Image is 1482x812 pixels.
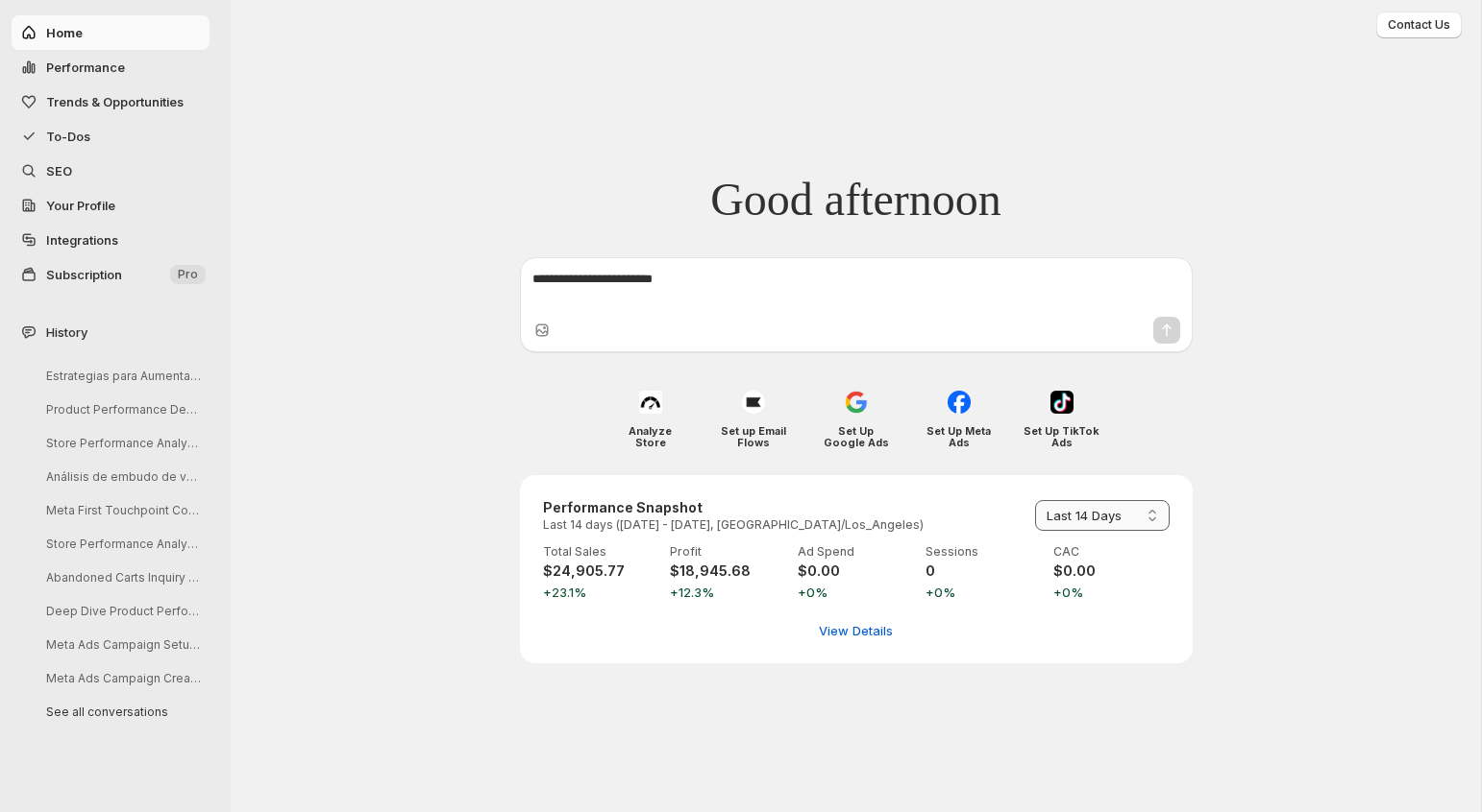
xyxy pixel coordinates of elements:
[921,425,997,448] h4: Set Up Meta Ads
[46,94,184,109] span: Trends & Opportunities
[926,544,1042,560] p: Sessions
[31,361,213,391] button: Estrategias para Aumentar Ventas Semanales
[46,60,125,75] span: Performance
[31,462,213,491] button: Análisis de embudo de ventas
[1050,391,1074,414] img: Set Up TikTok Ads icon
[12,188,210,223] a: Your Profile
[948,391,971,414] img: Set Up Meta Ads icon
[46,198,115,213] span: Your Profile
[670,561,786,581] h4: $18,945.68
[710,172,1001,227] span: Good afternoon
[12,15,210,50] button: Home
[46,322,87,342] span: History
[715,425,791,448] h4: Set up Email Flows
[12,50,210,84] button: Performance
[31,630,213,659] button: Meta Ads Campaign Setup Instructions
[12,84,210,119] button: Trends & Opportunities
[31,596,213,626] button: Deep Dive Product Performance Analysis
[1376,12,1462,38] button: Contact Us
[543,561,659,581] h4: $24,905.77
[670,544,786,560] p: Profit
[12,154,210,188] a: SEO
[639,391,662,414] img: Analyze Store icon
[926,583,1042,602] span: +0%
[31,428,213,458] button: Store Performance Analysis and Insights
[46,129,90,144] span: To-Dos
[543,583,659,602] span: +23.1%
[46,25,83,40] span: Home
[612,425,688,448] h4: Analyze Store
[926,561,1042,581] h4: 0
[818,425,894,448] h4: Set Up Google Ads
[742,391,765,414] img: Set up Email Flows icon
[1053,561,1170,581] h4: $0.00
[798,583,914,602] span: +0%
[46,267,122,282] span: Subscription
[12,257,210,292] button: Subscription
[798,561,914,581] h4: $0.00
[807,615,904,646] button: View detailed performance
[31,562,213,592] button: Abandoned Carts Inquiry for [DATE]
[46,232,118,248] span: Integrations
[670,583,786,602] span: +12.3%
[1053,544,1170,560] p: CAC
[1024,425,1099,448] h4: Set Up TikTok Ads
[46,163,72,179] span: SEO
[1388,17,1450,33] span: Contact Us
[819,621,893,640] span: View Details
[31,495,213,525] button: Meta First Touchpoint Conversion Metrics
[178,267,198,282] span: Pro
[543,544,659,560] p: Total Sales
[1053,583,1170,602] span: +0%
[845,391,868,414] img: Set Up Google Ads icon
[12,119,210,154] button: To-Dos
[543,517,924,533] p: Last 14 days ([DATE] - [DATE], [GEOGRAPHIC_DATA]/Los_Angeles)
[31,529,213,559] button: Store Performance Analysis and Recommendations
[543,498,924,517] h3: Performance Snapshot
[31,697,213,727] button: See all conversations
[798,544,914,560] p: Ad Spend
[12,223,210,257] a: Integrations
[31,394,213,424] button: Product Performance Deep Dive Analysis
[532,321,552,340] button: Upload image
[31,663,213,693] button: Meta Ads Campaign Creation Guide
